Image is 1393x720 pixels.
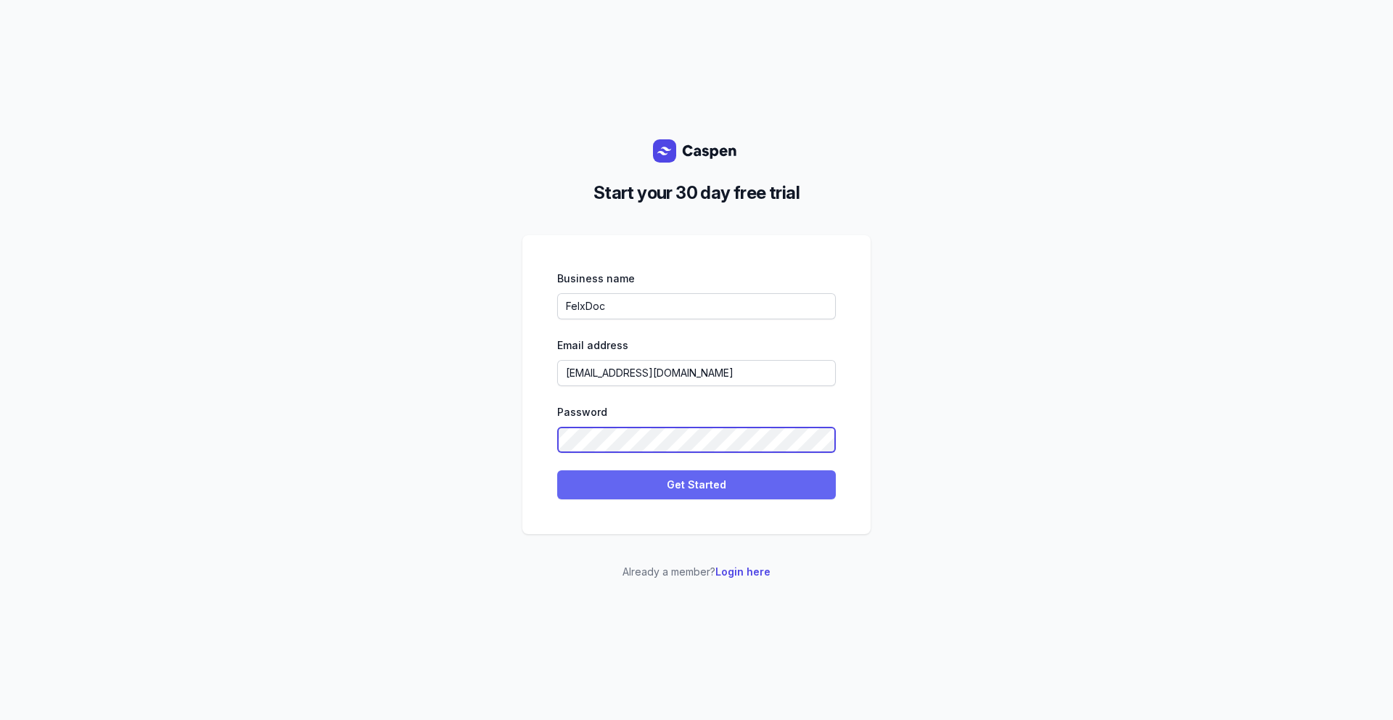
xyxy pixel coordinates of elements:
[557,270,836,287] div: Business name
[557,293,836,319] input: Enter your business name...
[715,565,771,578] a: Login here
[557,404,836,421] div: Password
[557,360,836,386] input: Enter your email address...
[522,563,871,581] p: Already a member?
[557,470,836,499] button: Get Started
[534,180,859,206] h2: Start your 30 day free trial
[566,476,827,494] span: Get Started
[557,337,836,354] div: Email address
